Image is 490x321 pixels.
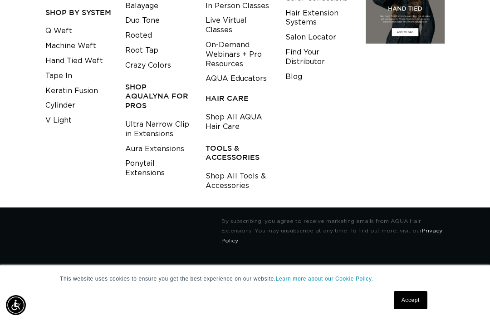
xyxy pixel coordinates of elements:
a: V Light [45,113,72,128]
a: Salon Locator [285,30,336,45]
a: Ponytail Extensions [125,156,191,181]
a: Rooted [125,28,152,43]
a: On-Demand Webinars + Pro Resources [206,38,271,71]
a: Crazy Colors [125,58,171,73]
h3: HAIR CARE [206,94,271,103]
h3: Shop AquaLyna for Pros [125,82,191,110]
a: Tape In [45,69,72,84]
a: Privacy Policy [221,228,442,243]
a: Aura Extensions [125,142,184,157]
a: Live Virtual Classes [206,13,271,38]
a: Shop All AQUA Hair Care [206,110,271,134]
a: Find Your Distributor [285,45,351,69]
a: AQUA Educators [206,71,267,86]
a: Q Weft [45,24,72,39]
a: Shop All Tools & Accessories [206,169,271,193]
iframe: Chat Widget [445,277,490,321]
a: Hair Extension Systems [285,6,351,30]
a: Hand Tied Weft [45,54,103,69]
h3: SHOP BY SYSTEM [45,8,111,17]
div: Accessibility Menu [6,295,26,315]
a: Cylinder [45,98,75,113]
a: Accept [394,291,427,309]
a: Keratin Fusion [45,84,98,99]
h3: TOOLS & ACCESSORIES [206,143,271,163]
a: Duo Tone [125,13,160,28]
p: By subscribing, you agree to receive marketing emails from AQUA Hair Extensions. You may unsubscr... [221,217,448,246]
a: Learn more about our Cookie Policy. [276,276,373,282]
a: Ultra Narrow Clip in Extensions [125,117,191,142]
p: This website uses cookies to ensure you get the best experience on our website. [60,275,430,283]
a: Blog [285,69,302,84]
a: Root Tap [125,43,158,58]
a: Machine Weft [45,39,96,54]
